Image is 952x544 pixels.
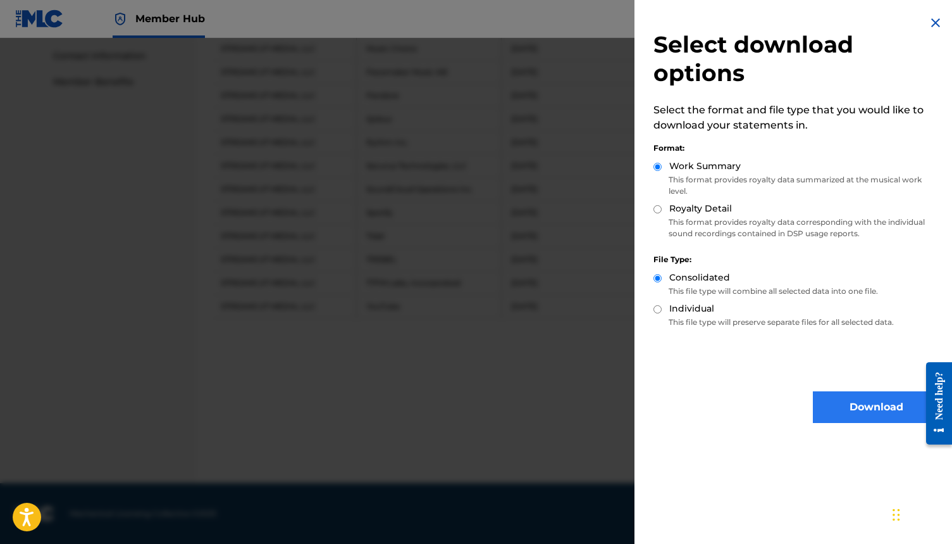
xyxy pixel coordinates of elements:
[15,9,64,28] img: MLC Logo
[653,217,939,239] p: This format provides royalty data corresponding with the individual sound recordings contained in...
[653,174,939,197] p: This format provides royalty data summarized at the musical work level.
[113,11,128,27] img: Top Rightsholder
[135,11,205,26] span: Member Hub
[669,160,741,173] label: Work Summary
[669,271,730,284] label: Consolidated
[889,483,952,544] iframe: Chat Widget
[893,496,900,534] div: Drag
[653,254,939,265] div: File Type:
[653,286,939,297] p: This file type will combine all selected data into one file.
[653,30,939,87] h2: Select download options
[669,202,732,215] label: Royalty Detail
[813,391,939,423] button: Download
[669,302,714,315] label: Individual
[653,103,939,133] p: Select the format and file type that you would like to download your statements in.
[653,142,939,154] div: Format:
[653,317,939,328] p: This file type will preserve separate files for all selected data.
[917,351,952,456] iframe: Resource Center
